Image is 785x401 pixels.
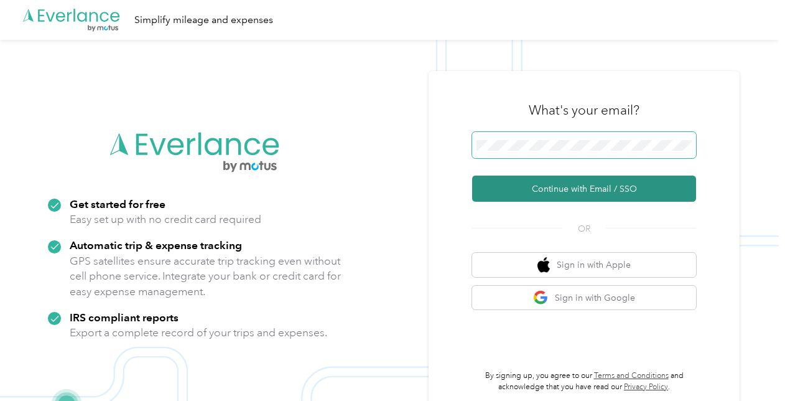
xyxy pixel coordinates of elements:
strong: IRS compliant reports [70,311,179,324]
p: By signing up, you agree to our and acknowledge that you have read our . [472,370,696,392]
p: Easy set up with no credit card required [70,212,261,227]
strong: Get started for free [70,197,165,210]
p: Export a complete record of your trips and expenses. [70,325,327,341]
h3: What's your email? [529,101,639,119]
div: Simplify mileage and expenses [134,12,273,28]
button: Continue with Email / SSO [472,176,696,202]
img: apple logo [537,257,550,273]
a: Privacy Policy [624,382,668,392]
a: Terms and Conditions [594,371,669,380]
img: google logo [533,290,549,306]
button: google logoSign in with Google [472,286,696,310]
span: OR [562,222,606,235]
button: apple logoSign in with Apple [472,253,696,277]
p: GPS satellites ensure accurate trip tracking even without cell phone service. Integrate your bank... [70,253,341,300]
strong: Automatic trip & expense tracking [70,238,242,252]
